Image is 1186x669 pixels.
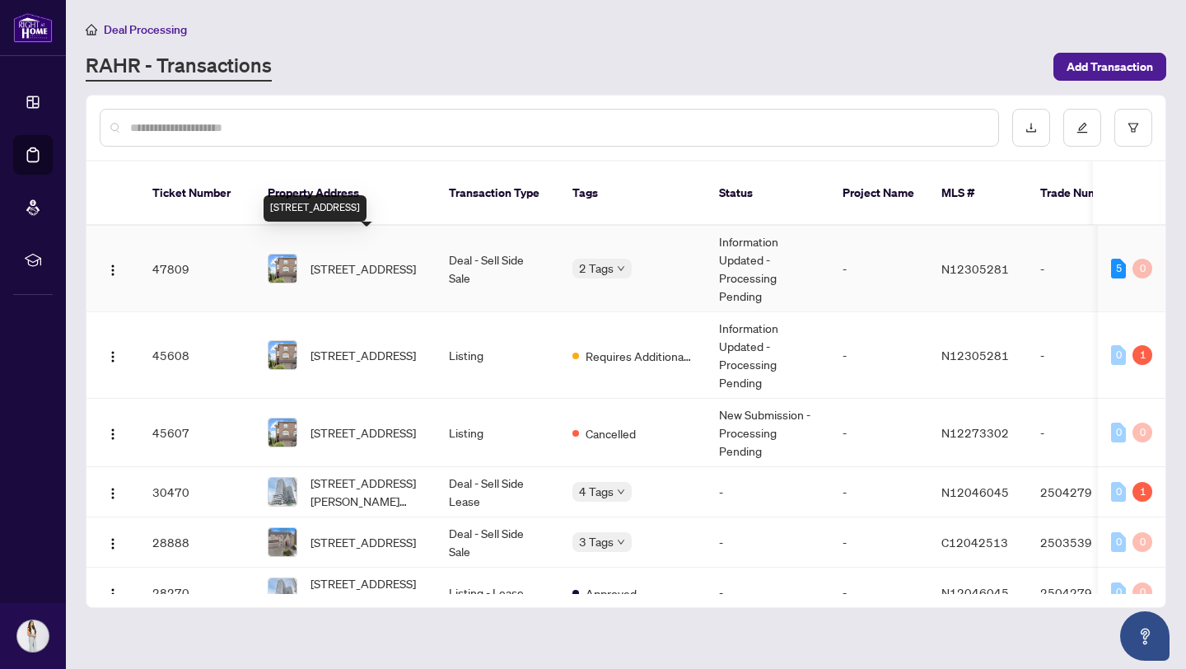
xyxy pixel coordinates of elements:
th: Trade Number [1027,161,1142,226]
td: - [829,517,928,568]
span: download [1025,122,1037,133]
span: down [617,264,625,273]
th: Tags [559,161,706,226]
span: down [617,488,625,496]
div: [STREET_ADDRESS] [264,195,367,222]
span: 2 Tags [579,259,614,278]
td: 2503539 [1027,517,1142,568]
img: thumbnail-img [268,578,296,606]
div: 0 [1111,582,1126,602]
span: N12305281 [941,261,1009,276]
button: Open asap [1120,611,1170,661]
div: 1 [1132,482,1152,502]
div: 0 [1132,582,1152,602]
div: 0 [1132,259,1152,278]
td: - [829,568,928,618]
img: thumbnail-img [268,255,296,283]
span: N12273302 [941,425,1009,440]
button: Logo [100,342,126,368]
div: 1 [1132,345,1152,365]
div: 0 [1132,423,1152,442]
img: Logo [106,537,119,550]
span: down [617,538,625,546]
span: C12042513 [941,535,1008,550]
img: Logo [106,487,119,500]
button: filter [1114,109,1152,147]
span: [STREET_ADDRESS] [311,260,416,278]
button: Logo [100,255,126,282]
img: Logo [106,587,119,601]
img: Logo [106,350,119,363]
span: filter [1128,122,1139,133]
td: - [829,226,928,312]
td: - [1027,399,1142,467]
td: - [1027,312,1142,399]
td: 2504279 [1027,467,1142,517]
span: Approved [586,584,637,602]
td: Listing [436,312,559,399]
img: thumbnail-img [268,478,296,506]
td: - [829,399,928,467]
span: Cancelled [586,424,636,442]
th: MLS # [928,161,1027,226]
span: home [86,24,97,35]
td: 30470 [139,467,254,517]
td: - [829,467,928,517]
img: Logo [106,264,119,277]
button: Logo [100,479,126,505]
span: [STREET_ADDRESS] [311,346,416,364]
span: N12046045 [941,585,1009,600]
img: thumbnail-img [268,528,296,556]
span: 3 Tags [579,532,614,551]
th: Status [706,161,829,226]
img: thumbnail-img [268,419,296,447]
td: Information Updated - Processing Pending [706,312,829,399]
span: N12046045 [941,484,1009,499]
td: - [706,467,829,517]
div: 0 [1111,345,1126,365]
td: Deal - Sell Side Lease [436,467,559,517]
button: download [1012,109,1050,147]
div: 0 [1111,482,1126,502]
td: 28270 [139,568,254,618]
td: 45608 [139,312,254,399]
span: [STREET_ADDRESS][PERSON_NAME][PERSON_NAME] [311,474,423,510]
span: [STREET_ADDRESS][PERSON_NAME][PERSON_NAME] [311,574,423,611]
div: 5 [1111,259,1126,278]
th: Property Address [254,161,436,226]
th: Ticket Number [139,161,254,226]
span: Requires Additional Docs [586,347,693,365]
td: Deal - Sell Side Sale [436,517,559,568]
th: Project Name [829,161,928,226]
div: 0 [1111,423,1126,442]
td: 2504279 [1027,568,1142,618]
img: thumbnail-img [268,341,296,369]
td: Listing [436,399,559,467]
td: 28888 [139,517,254,568]
img: logo [13,12,53,43]
button: Add Transaction [1053,53,1166,81]
span: 4 Tags [579,482,614,501]
td: 47809 [139,226,254,312]
td: - [1027,226,1142,312]
div: 0 [1132,532,1152,552]
span: Deal Processing [104,22,187,37]
button: Logo [100,579,126,606]
span: N12305281 [941,348,1009,363]
td: Deal - Sell Side Sale [436,226,559,312]
img: Profile Icon [17,620,49,652]
span: [STREET_ADDRESS] [311,423,416,442]
td: Listing - Lease [436,568,559,618]
td: - [706,517,829,568]
button: Logo [100,419,126,446]
td: New Submission - Processing Pending [706,399,829,467]
span: Add Transaction [1067,54,1153,80]
td: - [829,312,928,399]
td: - [706,568,829,618]
span: [STREET_ADDRESS] [311,533,416,551]
img: Logo [106,428,119,441]
td: 45607 [139,399,254,467]
div: 0 [1111,532,1126,552]
span: edit [1076,122,1088,133]
td: Information Updated - Processing Pending [706,226,829,312]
